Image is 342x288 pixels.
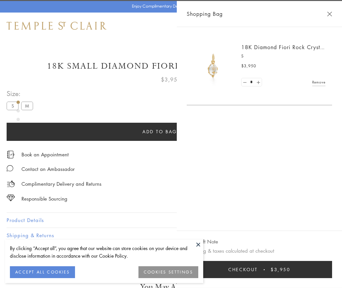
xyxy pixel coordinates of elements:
[161,75,181,84] span: $3,950
[271,266,290,273] span: $3,950
[7,22,106,30] img: Temple St. Clair
[228,266,258,273] span: Checkout
[138,266,198,278] button: COOKIES SETTINGS
[21,195,67,203] div: Responsible Sourcing
[327,12,332,16] button: Close Shopping Bag
[7,102,19,110] label: S
[7,228,335,243] button: Shipping & Returns
[7,123,313,141] button: Add to bag
[187,247,332,255] p: Shipping & taxes calculated at checkout
[193,46,233,86] img: P51889-E11FIORI
[132,3,207,10] p: Enjoy Complimentary Delivery & Returns
[187,10,223,18] span: Shopping Bag
[255,78,261,86] a: Set quantity to 2
[242,78,248,86] a: Set quantity to 0
[10,244,198,260] div: By clicking “Accept all”, you agree that our website can store cookies on your device and disclos...
[7,151,15,158] img: icon_appointment.svg
[312,79,325,86] a: Remove
[21,151,69,158] a: Book an Appointment
[7,195,15,201] img: icon_sourcing.svg
[7,165,13,172] img: MessageIcon-01_2.svg
[241,63,256,69] span: $3,950
[187,261,332,278] button: Checkout $3,950
[187,238,218,246] button: Add Gift Note
[7,60,335,72] h1: 18K Small Diamond Fiori Rock Crystal Amulet
[21,165,75,173] div: Contact an Ambassador
[241,53,325,59] p: S
[17,99,20,144] div: Product gallery navigation
[142,128,177,135] span: Add to bag
[21,180,101,188] p: Complimentary Delivery and Returns
[10,266,75,278] button: ACCEPT ALL COOKIES
[7,180,15,188] img: icon_delivery.svg
[7,213,335,228] button: Product Details
[7,88,36,99] span: Size:
[21,102,33,110] label: M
